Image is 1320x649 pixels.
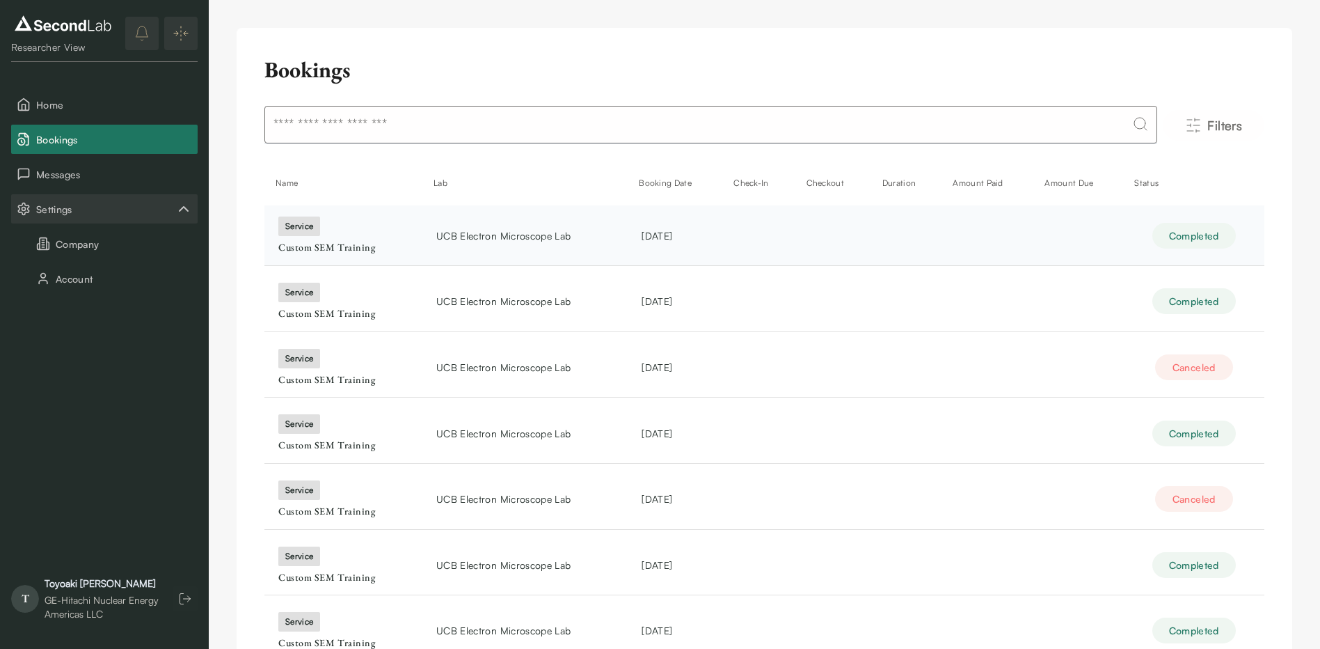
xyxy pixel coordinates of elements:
[422,166,628,200] th: Lab
[278,482,408,518] a: serviceCustom SEM Training
[1152,618,1236,643] div: Completed
[278,350,408,386] a: serviceCustom SEM Training
[1152,288,1236,314] div: Completed
[642,558,708,572] div: [DATE]
[1207,116,1242,135] span: Filters
[642,492,708,506] div: [DATE]
[11,40,115,54] div: Researcher View
[436,558,571,572] span: UCB Electron Microscope Lab
[1155,354,1233,380] div: Canceled
[278,414,320,434] div: service
[436,426,571,441] span: UCB Electron Microscope Lab
[36,97,192,112] span: Home
[436,623,571,638] span: UCB Electron Microscope Lab
[1163,110,1264,141] button: Filters
[278,217,320,236] div: service
[941,166,1033,200] th: Amount Paid
[11,13,115,35] img: logo
[278,283,320,302] div: service
[642,228,708,243] div: [DATE]
[436,228,571,243] span: UCB Electron Microscope Lab
[1152,223,1236,249] div: Completed
[125,17,159,50] button: notifications
[1123,166,1264,200] th: Status
[436,492,571,506] span: UCB Electron Microscope Lab
[642,426,708,441] div: [DATE]
[278,572,408,584] div: Custom SEM Training
[278,218,408,254] a: serviceCustom SEM Training
[11,194,198,224] div: Settings sub items
[722,166,795,200] th: Check-In
[278,308,408,320] div: Custom SEM Training
[36,167,192,182] span: Messages
[11,125,198,154] button: Bookings
[36,132,192,147] span: Bookings
[11,194,198,224] button: Settings
[173,586,198,611] button: Log out
[795,166,871,200] th: Checkout
[436,294,571,308] span: UCB Electron Microscope Lab
[278,284,408,320] a: serviceCustom SEM Training
[11,229,198,258] button: Company
[278,506,408,518] div: Custom SEM Training
[11,264,198,293] button: Account
[278,242,408,254] div: Custom SEM Training
[264,56,351,84] h2: Bookings
[642,294,708,308] div: [DATE]
[278,416,408,452] a: serviceCustom SEM Training
[278,349,320,368] div: service
[642,623,708,638] div: [DATE]
[278,547,320,566] div: service
[278,612,320,632] div: service
[278,439,408,452] div: Custom SEM Training
[278,374,408,386] div: Custom SEM Training
[436,360,571,375] span: UCB Electron Microscope Lab
[11,159,198,189] button: Messages
[628,166,722,200] th: Booking Date
[45,593,159,621] div: GE-Hitachi Nuclear Energy Americas LLC
[11,585,39,613] span: T
[1152,552,1236,578] div: Completed
[264,166,422,200] th: Name
[1152,421,1236,446] div: Completed
[1033,166,1123,200] th: Amount Due
[278,480,320,500] div: service
[278,548,408,584] a: serviceCustom SEM Training
[11,90,198,119] button: Home
[642,360,708,375] div: [DATE]
[45,577,159,591] div: Toyoaki [PERSON_NAME]
[1155,486,1233,512] div: Canceled
[164,17,198,50] button: Expand/Collapse sidebar
[36,202,175,217] span: Settings
[871,166,942,200] th: Duration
